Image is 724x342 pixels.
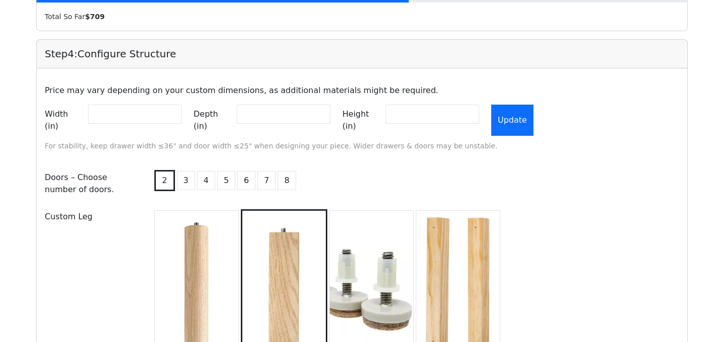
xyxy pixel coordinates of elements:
[45,142,498,150] small: For stability, keep drawer width ≤36" and door width ≤25" when designing your piece. Wider drawer...
[45,105,84,136] label: Width (in)
[342,105,382,136] label: Height (in)
[45,13,105,21] small: Total So Far
[194,105,233,136] label: Depth (in)
[154,170,174,191] button: 2
[197,171,215,190] button: 4
[85,13,105,21] b: $ 709
[237,171,255,190] button: 6
[217,171,235,190] button: 5
[45,48,679,60] h5: Step 4 : Configure Structure
[39,84,685,97] p: Price may vary depending on your custom dimensions, as additional materials might be required.
[39,168,146,199] div: Doors – Choose number of doors.
[278,171,296,190] button: 8
[491,105,533,136] button: Update
[257,171,276,190] button: 7
[177,171,195,190] button: 3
